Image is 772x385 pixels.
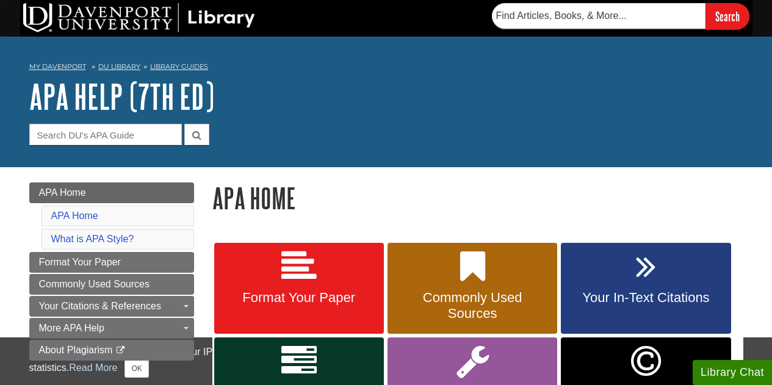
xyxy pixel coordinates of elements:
a: About Plagiarism [29,340,194,361]
span: Commonly Used Sources [39,279,150,289]
span: Commonly Used Sources [397,290,548,322]
a: Format Your Paper [29,252,194,273]
a: APA Home [29,182,194,203]
a: Your Citations & References [29,296,194,317]
span: Format Your Paper [223,290,375,306]
span: APA Home [39,187,86,198]
img: DU Library [23,3,255,32]
input: Search [705,3,749,29]
button: Library Chat [693,360,772,385]
a: My Davenport [29,62,86,72]
a: Format Your Paper [214,243,384,334]
input: Search DU's APA Guide [29,124,182,145]
a: DU Library [98,62,140,71]
a: What is APA Style? [51,234,134,244]
a: APA Help (7th Ed) [29,77,214,115]
input: Find Articles, Books, & More... [492,3,705,29]
nav: breadcrumb [29,59,743,78]
i: This link opens in a new window [115,347,126,354]
a: APA Home [51,210,98,221]
form: Searches DU Library's articles, books, and more [492,3,749,29]
a: Commonly Used Sources [388,243,557,334]
a: Library Guides [150,62,208,71]
span: Your Citations & References [39,301,161,311]
h1: APA Home [212,182,743,214]
a: Your In-Text Citations [561,243,731,334]
span: About Plagiarism [39,345,113,355]
span: Your In-Text Citations [570,290,721,306]
a: More APA Help [29,318,194,339]
span: Format Your Paper [39,257,121,267]
a: Commonly Used Sources [29,274,194,295]
span: More APA Help [39,323,104,333]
